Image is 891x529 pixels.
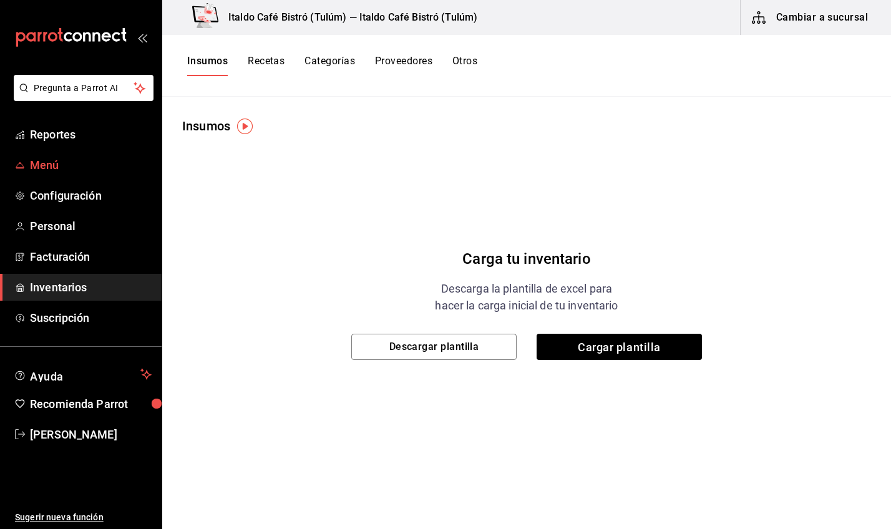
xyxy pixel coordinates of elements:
span: Recomienda Parrot [30,396,152,412]
span: Inventarios [30,279,152,296]
span: Personal [30,218,152,235]
button: Otros [452,55,477,76]
span: Ayuda [30,367,135,382]
span: Suscripción [30,309,152,326]
span: Facturación [30,248,152,265]
button: Descargar plantilla [351,334,517,360]
h3: Italdo Café Bistró (Tulúm) — Italdo Café Bistró (Tulúm) [218,10,477,25]
span: [PERSON_NAME] [30,426,152,443]
span: Configuración [30,187,152,204]
a: Pregunta a Parrot AI [9,90,153,104]
div: navigation tabs [187,55,477,76]
div: Carga tu inventario [364,248,689,270]
span: Cargar plantilla [537,334,702,360]
span: Pregunta a Parrot AI [34,82,134,95]
span: Menú [30,157,152,173]
img: Tooltip marker [237,119,253,134]
button: Insumos [187,55,228,76]
div: Insumos [182,117,230,135]
span: Reportes [30,126,152,143]
button: open_drawer_menu [137,32,147,42]
button: Categorías [304,55,355,76]
span: Sugerir nueva función [15,511,152,524]
button: Recetas [248,55,285,76]
button: Proveedores [375,55,432,76]
button: Pregunta a Parrot AI [14,75,153,101]
div: Descarga la plantilla de excel para hacer la carga inicial de tu inventario [433,280,620,314]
